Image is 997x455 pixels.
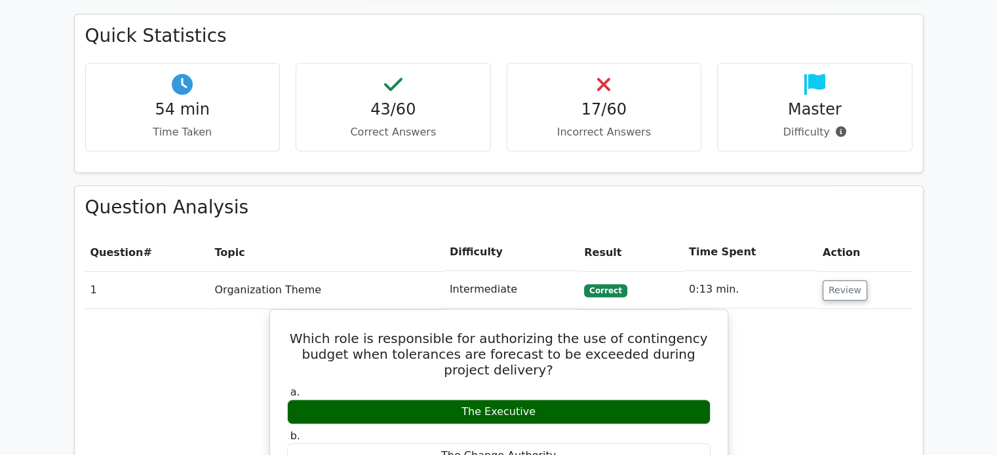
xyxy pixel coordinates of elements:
[307,124,480,140] p: Correct Answers
[286,331,712,378] h5: Which role is responsible for authorizing the use of contingency budget when tolerances are forec...
[684,234,817,271] th: Time Spent
[209,234,444,271] th: Topic
[290,386,300,398] span: a.
[290,429,300,442] span: b.
[307,100,480,119] h4: 43/60
[90,246,144,259] span: Question
[579,234,684,271] th: Result
[96,100,269,119] h4: 54 min
[684,271,817,308] td: 0:13 min.
[518,100,691,119] h4: 17/60
[518,124,691,140] p: Incorrect Answers
[287,399,711,425] div: The Executive
[209,271,444,308] td: Organization Theme
[728,124,901,140] p: Difficulty
[85,196,912,219] h3: Question Analysis
[444,271,579,308] td: Intermediate
[584,284,627,297] span: Correct
[85,271,210,308] td: 1
[817,234,912,271] th: Action
[96,124,269,140] p: Time Taken
[823,280,867,300] button: Review
[728,100,901,119] h4: Master
[85,234,210,271] th: #
[444,234,579,271] th: Difficulty
[85,25,912,47] h3: Quick Statistics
